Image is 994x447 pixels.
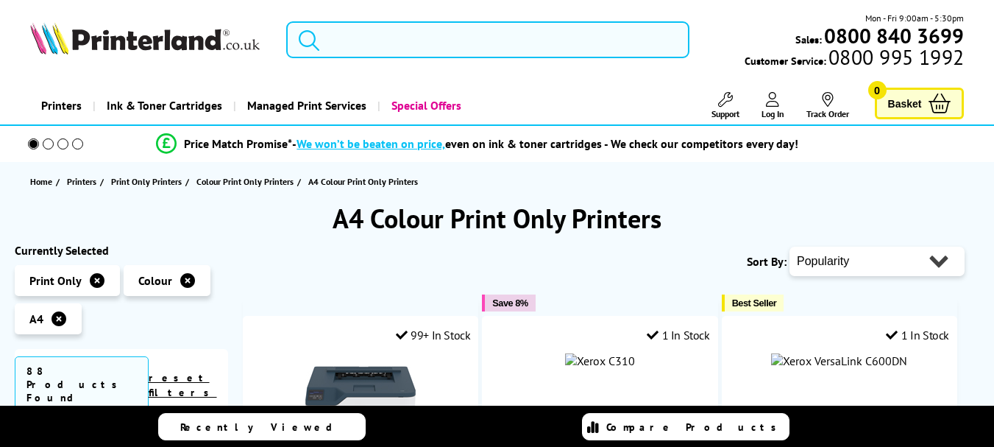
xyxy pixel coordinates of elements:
[762,92,784,119] a: Log In
[15,243,228,258] div: Currently Selected
[138,273,172,288] span: Colour
[745,50,964,68] span: Customer Service:
[67,174,96,189] span: Printers
[711,92,739,119] a: Support
[30,22,260,54] img: Printerland Logo
[30,87,93,124] a: Printers
[180,420,347,434] span: Recently Viewed
[396,328,471,342] div: 99+ In Stock
[806,92,849,119] a: Track Order
[722,295,784,312] button: Best Seller
[826,50,964,64] span: 0800 995 1992
[184,136,292,151] span: Price Match Promise*
[868,81,887,99] span: 0
[886,328,949,342] div: 1 In Stock
[492,298,528,309] span: Save 8%
[29,273,82,288] span: Print Only
[29,312,43,326] span: A4
[196,174,297,189] a: Colour Print Only Printers
[771,353,907,368] img: Xerox VersaLink C600DN
[482,295,535,312] button: Save 8%
[308,176,418,187] span: A4 Colour Print Only Printers
[93,87,233,124] a: Ink & Toner Cartridges
[7,131,948,157] li: modal_Promise
[30,174,56,189] a: Home
[875,88,965,119] a: Basket 0
[107,87,222,124] span: Ink & Toner Cartridges
[747,254,787,269] span: Sort By:
[888,94,922,113] span: Basket
[606,420,784,434] span: Compare Products
[67,174,100,189] a: Printers
[865,11,964,25] span: Mon - Fri 9:00am - 5:30pm
[15,356,149,412] span: 88 Products Found
[196,174,294,189] span: Colour Print Only Printers
[824,22,964,49] b: 0800 840 3699
[565,353,635,368] img: Xerox C310
[30,22,269,57] a: Printerland Logo
[647,328,710,342] div: 1 In Stock
[822,29,964,43] a: 0800 840 3699
[297,136,445,151] span: We won’t be beaten on price,
[158,413,366,440] a: Recently Viewed
[111,174,185,189] a: Print Only Printers
[233,87,377,124] a: Managed Print Services
[732,298,777,309] span: Best Seller
[582,413,789,440] a: Compare Products
[762,108,784,119] span: Log In
[149,371,217,399] a: reset filters
[292,136,798,151] div: - even on ink & toner cartridges - We check our competitors every day!
[795,32,822,46] span: Sales:
[111,174,182,189] span: Print Only Printers
[377,87,472,124] a: Special Offers
[711,108,739,119] span: Support
[15,201,979,236] h1: A4 Colour Print Only Printers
